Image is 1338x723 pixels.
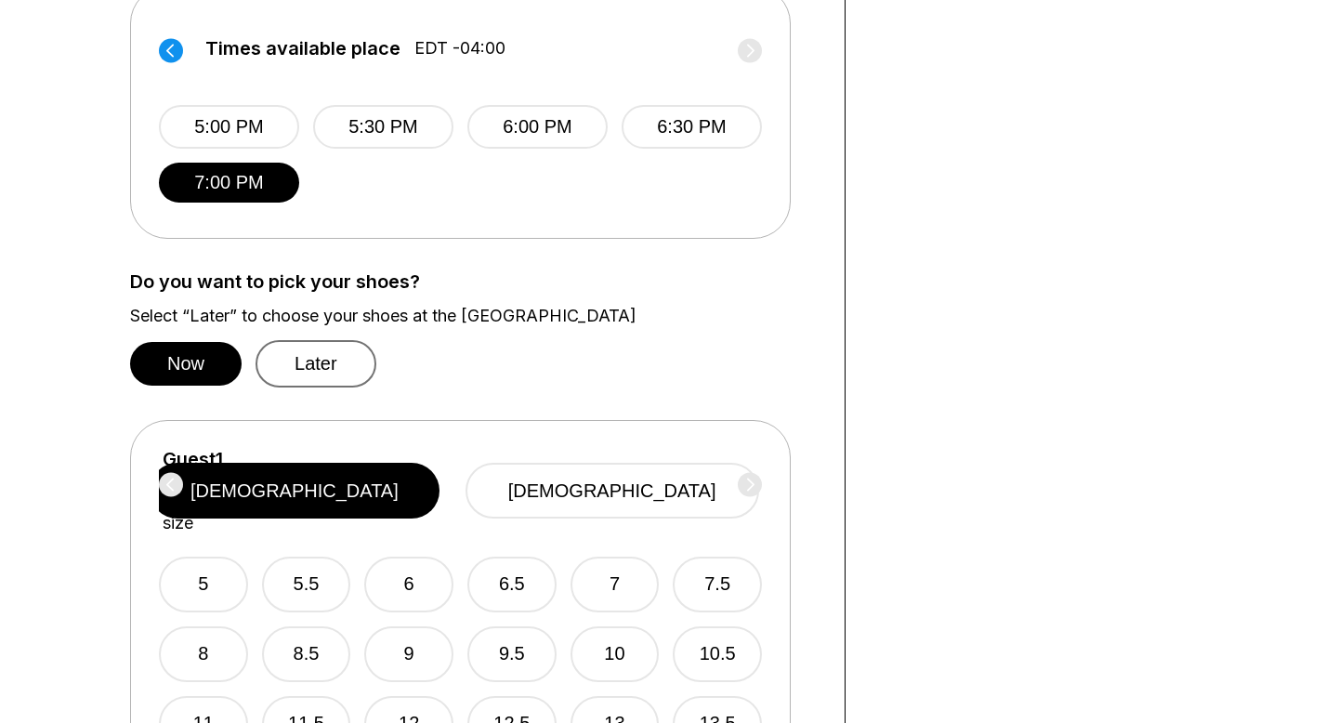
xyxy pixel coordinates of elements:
[673,626,762,682] button: 10.5
[467,557,557,612] button: 6.5
[130,342,242,386] button: Now
[571,557,660,612] button: 7
[150,463,439,519] button: [DEMOGRAPHIC_DATA]
[364,626,453,682] button: 9
[130,271,817,292] label: Do you want to pick your shoes?
[467,105,608,149] button: 6:00 PM
[313,105,453,149] button: 5:30 PM
[159,105,299,149] button: 5:00 PM
[673,557,762,612] button: 7.5
[130,306,817,326] label: Select “Later” to choose your shoes at the [GEOGRAPHIC_DATA]
[256,340,376,388] button: Later
[467,626,557,682] button: 9.5
[262,557,351,612] button: 5.5
[159,626,248,682] button: 8
[205,38,400,59] span: Times available place
[163,449,223,469] label: Guest 1
[159,557,248,612] button: 5
[571,626,660,682] button: 10
[414,38,505,59] span: EDT -04:00
[622,105,762,149] button: 6:30 PM
[262,626,351,682] button: 8.5
[364,557,453,612] button: 6
[159,163,299,203] button: 7:00 PM
[466,463,759,519] button: [DEMOGRAPHIC_DATA]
